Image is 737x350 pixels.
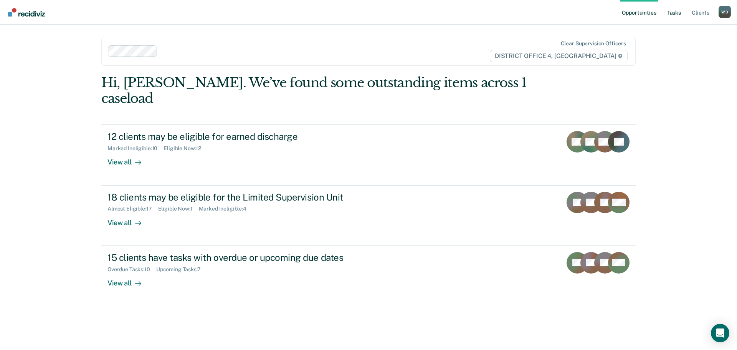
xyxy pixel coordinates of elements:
[107,272,150,287] div: View all
[199,206,253,212] div: Marked Ineligible : 4
[107,252,377,263] div: 15 clients have tasks with overdue or upcoming due dates
[164,145,207,152] div: Eligible Now : 12
[107,206,158,212] div: Almost Eligible : 17
[101,246,636,306] a: 15 clients have tasks with overdue or upcoming due datesOverdue Tasks:10Upcoming Tasks:7View all
[719,6,731,18] button: Profile dropdown button
[107,145,164,152] div: Marked Ineligible : 10
[719,6,731,18] div: W B
[107,192,377,203] div: 18 clients may be eligible for the Limited Supervision Unit
[156,266,207,273] div: Upcoming Tasks : 7
[561,40,626,47] div: Clear supervision officers
[490,50,628,62] span: DISTRICT OFFICE 4, [GEOGRAPHIC_DATA]
[711,324,729,342] div: Open Intercom Messenger
[107,131,377,142] div: 12 clients may be eligible for earned discharge
[107,152,150,167] div: View all
[101,186,636,246] a: 18 clients may be eligible for the Limited Supervision UnitAlmost Eligible:17Eligible Now:1Marked...
[101,124,636,185] a: 12 clients may be eligible for earned dischargeMarked Ineligible:10Eligible Now:12View all
[101,75,529,106] div: Hi, [PERSON_NAME]. We’ve found some outstanding items across 1 caseload
[107,212,150,227] div: View all
[107,266,156,273] div: Overdue Tasks : 10
[158,206,199,212] div: Eligible Now : 1
[8,8,45,17] img: Recidiviz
